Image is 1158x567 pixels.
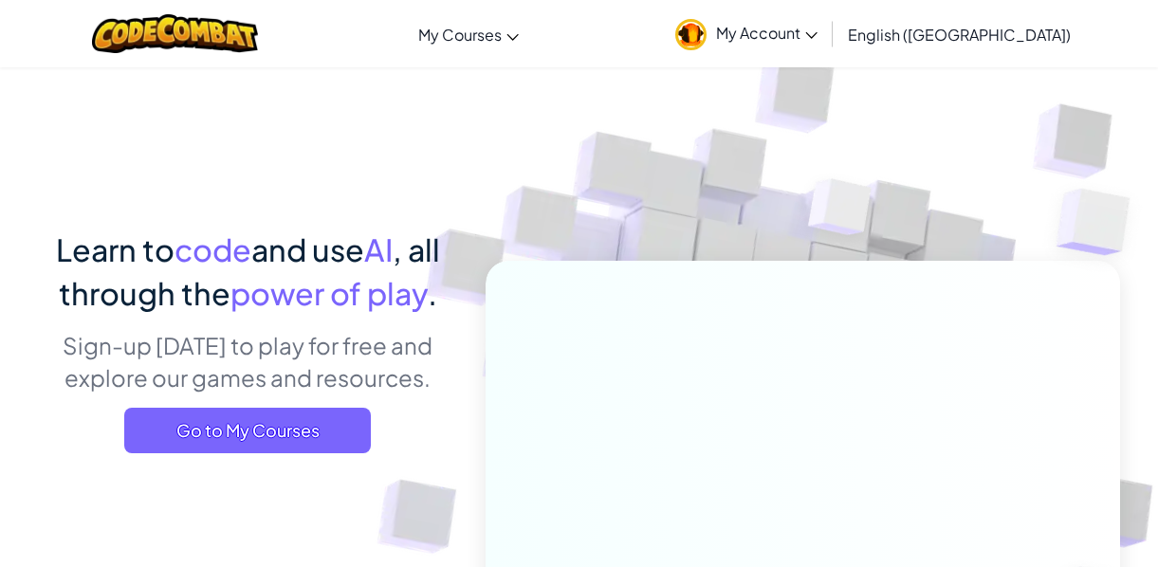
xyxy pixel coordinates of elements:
[418,25,502,45] span: My Courses
[675,19,707,50] img: avatar
[56,230,175,268] span: Learn to
[230,274,428,312] span: power of play
[838,9,1080,60] a: English ([GEOGRAPHIC_DATA])
[251,230,364,268] span: and use
[716,23,818,43] span: My Account
[848,25,1071,45] span: English ([GEOGRAPHIC_DATA])
[39,329,457,393] p: Sign-up [DATE] to play for free and explore our games and resources.
[175,230,251,268] span: code
[124,408,371,453] a: Go to My Courses
[772,141,909,283] img: Overlap cubes
[92,14,258,53] img: CodeCombat logo
[666,4,827,64] a: My Account
[364,230,393,268] span: AI
[428,274,437,312] span: .
[409,9,528,60] a: My Courses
